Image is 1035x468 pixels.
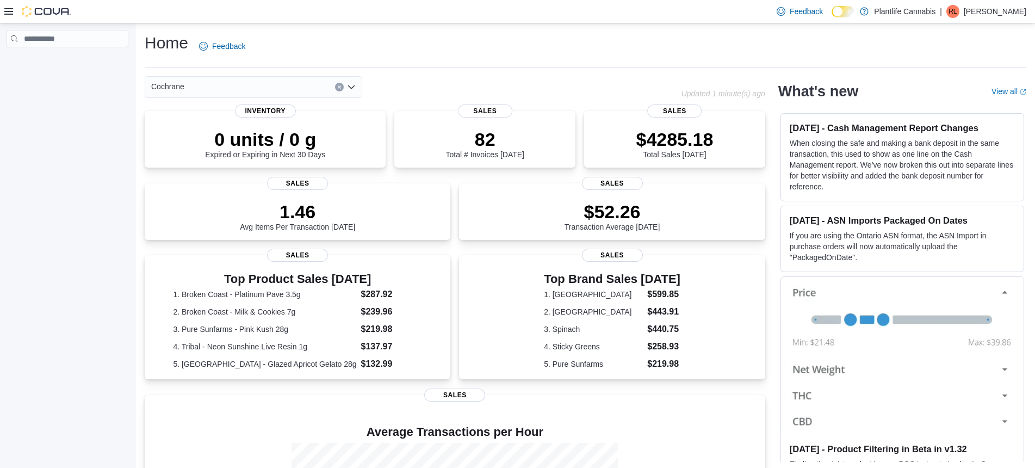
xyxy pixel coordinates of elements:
dd: $258.93 [647,340,680,353]
dt: 2. [GEOGRAPHIC_DATA] [544,306,643,317]
dd: $219.98 [647,358,680,371]
p: When closing the safe and making a bank deposit in the same transaction, this used to show as one... [790,138,1015,192]
p: Updated 1 minute(s) ago [681,89,765,98]
p: Plantlife Cannabis [874,5,935,18]
nav: Complex example [7,50,128,76]
dd: $287.92 [361,288,422,301]
dd: $239.96 [361,305,422,318]
span: Sales [424,389,485,402]
h3: [DATE] - Cash Management Report Changes [790,122,1015,133]
span: Sales [648,104,702,118]
a: Feedback [195,35,250,57]
input: Dark Mode [832,6,854,17]
span: Sales [267,249,328,262]
a: View allExternal link [991,87,1026,96]
dd: $599.85 [647,288,680,301]
dt: 4. Sticky Greens [544,341,643,352]
p: $52.26 [565,201,660,223]
div: Transaction Average [DATE] [565,201,660,231]
span: Sales [458,104,512,118]
dt: 4. Tribal - Neon Sunshine Live Resin 1g [173,341,356,352]
div: Avg Items Per Transaction [DATE] [240,201,355,231]
span: Inventory [235,104,296,118]
span: RL [949,5,957,18]
div: Expired or Expiring in Next 30 Days [205,128,325,159]
span: Sales [582,177,643,190]
a: Feedback [772,1,827,22]
span: Feedback [212,41,245,52]
div: Rob Loree [946,5,959,18]
div: Total Sales [DATE] [636,128,713,159]
dd: $443.91 [647,305,680,318]
span: Cochrane [151,80,184,93]
svg: External link [1020,89,1026,95]
dt: 3. Pure Sunfarms - Pink Kush 28g [173,324,356,335]
button: Clear input [335,83,344,91]
h3: [DATE] - Product Filtering in Beta in v1.32 [790,444,1015,454]
dt: 5. [GEOGRAPHIC_DATA] - Glazed Apricot Gelato 28g [173,359,356,370]
p: If you are using the Ontario ASN format, the ASN Import in purchase orders will now automatically... [790,230,1015,263]
dd: $132.99 [361,358,422,371]
dd: $137.97 [361,340,422,353]
h2: What's new [778,83,858,100]
p: 82 [446,128,524,150]
dt: 5. Pure Sunfarms [544,359,643,370]
p: 0 units / 0 g [205,128,325,150]
p: 1.46 [240,201,355,223]
p: | [940,5,942,18]
p: $4285.18 [636,128,713,150]
span: Sales [582,249,643,262]
h3: [DATE] - ASN Imports Packaged On Dates [790,215,1015,226]
div: Total # Invoices [DATE] [446,128,524,159]
h3: Top Product Sales [DATE] [173,273,422,286]
h4: Average Transactions per Hour [153,426,757,439]
dd: $440.75 [647,323,680,336]
button: Open list of options [347,83,356,91]
dd: $219.98 [361,323,422,336]
h1: Home [145,32,188,54]
dt: 1. [GEOGRAPHIC_DATA] [544,289,643,300]
img: Cova [22,6,71,17]
h3: Top Brand Sales [DATE] [544,273,680,286]
span: Sales [267,177,328,190]
dt: 2. Broken Coast - Milk & Cookies 7g [173,306,356,317]
dt: 1. Broken Coast - Platinum Pave 3.5g [173,289,356,300]
p: [PERSON_NAME] [964,5,1026,18]
span: Feedback [790,6,823,17]
dt: 3. Spinach [544,324,643,335]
